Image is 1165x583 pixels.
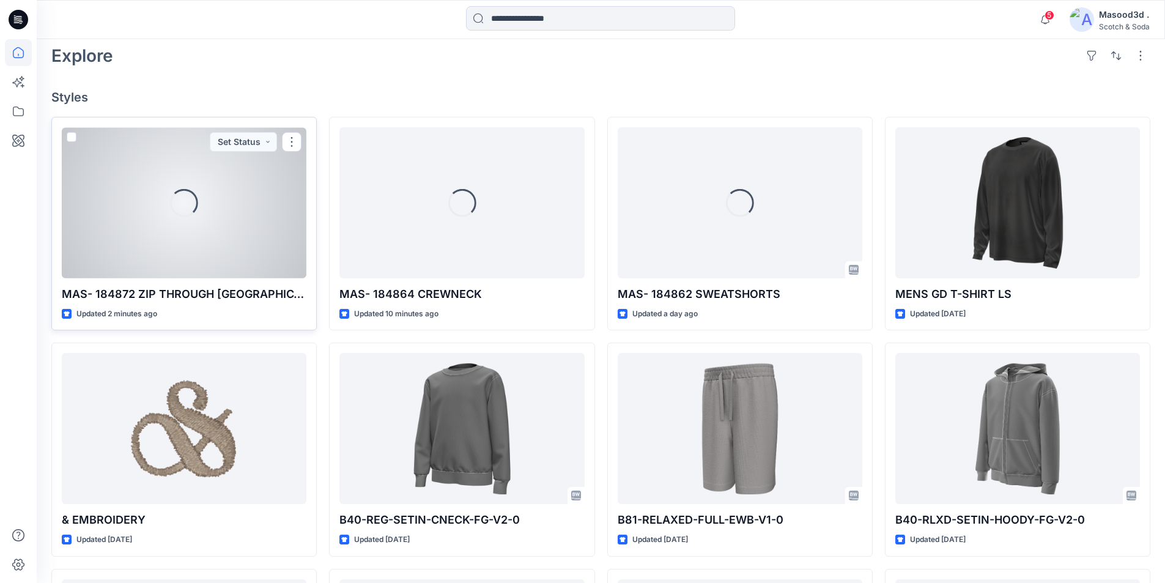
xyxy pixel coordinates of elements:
[895,353,1140,504] a: B40-RLXD-SETIN-HOODY-FG-V2-0
[339,353,584,504] a: B40-REG-SETIN-CNECK-FG-V2-0
[910,308,966,321] p: Updated [DATE]
[618,286,862,303] p: MAS- 184862 SWEATSHORTS
[62,353,306,504] a: & EMBROIDERY
[895,511,1140,529] p: B40-RLXD-SETIN-HOODY-FG-V2-0
[895,127,1140,278] a: MENS GD T-SHIRT LS
[62,511,306,529] p: & EMBROIDERY
[1070,7,1094,32] img: avatar
[618,353,862,504] a: B81-RELAXED-FULL-EWB-V1-0
[354,533,410,546] p: Updated [DATE]
[62,286,306,303] p: MAS- 184872 ZIP THROUGH [GEOGRAPHIC_DATA]
[51,90,1150,105] h4: Styles
[632,308,698,321] p: Updated a day ago
[895,286,1140,303] p: MENS GD T-SHIRT LS
[76,308,157,321] p: Updated 2 minutes ago
[354,308,438,321] p: Updated 10 minutes ago
[632,533,688,546] p: Updated [DATE]
[339,286,584,303] p: MAS- 184864 CREWNECK
[1099,22,1150,31] div: Scotch & Soda
[618,511,862,529] p: B81-RELAXED-FULL-EWB-V1-0
[1099,7,1150,22] div: Masood3d .
[76,533,132,546] p: Updated [DATE]
[339,511,584,529] p: B40-REG-SETIN-CNECK-FG-V2-0
[910,533,966,546] p: Updated [DATE]
[1045,10,1054,20] span: 5
[51,46,113,65] h2: Explore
